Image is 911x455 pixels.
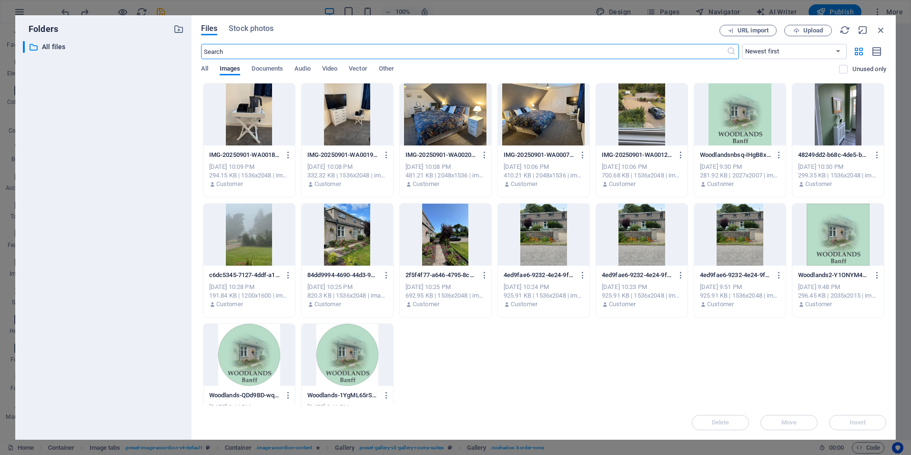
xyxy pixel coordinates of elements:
p: Customer [216,180,243,188]
p: Customer [413,300,439,309]
i: Minimize [858,25,868,35]
input: Search [201,44,727,59]
p: 4ed9fae6-9232-4e24-9f71-f90ad54c2f50-QdoOu02fthNUzKi_EpEZ1w.jpg [602,271,673,279]
p: Customer [314,300,341,309]
span: Video [322,63,337,76]
span: Images [220,63,241,76]
div: [DATE] 10:28 PM [209,283,289,291]
div: 191.84 KB | 1200x1600 | image/jpeg [209,291,289,300]
div: [DATE] 9:51 PM [700,283,780,291]
p: 48249dd2-b68c-4de5-ba50-294e3dbdcce1-Z4-SCad4C4b8-qiksJID5w.jpg [798,151,870,159]
p: 2f5f4f77-a646-4795-8cbc-f6fb6357921b-ngcUoRSrPyuodx-2Hk6Dkw.jpg [405,271,477,279]
div: [DATE] 9:41 PM [307,403,387,412]
p: Customer [707,180,734,188]
p: Customer [707,300,734,309]
div: [DATE] 9:30 PM [700,163,780,171]
span: URL import [738,28,769,33]
div: [DATE] 10:30 PM [798,163,878,171]
p: IMG-20250901-WA0012-YXB2bK7GZ4lKjPYgVQLInA.jpg [602,151,673,159]
span: Stock photos [229,23,273,34]
div: [DATE] 10:25 PM [405,283,486,291]
span: Upload [803,28,823,33]
div: [DATE] 10:09 PM [209,163,289,171]
p: Customer [511,300,537,309]
i: Close [876,25,886,35]
span: Vector [349,63,367,76]
p: 4ed9fae6-9232-4e24-9f71-f90ad54c2f50-tsNXkSkZjY5qRQYCBfMk7g.jpg [504,271,575,279]
div: [DATE] 9:48 PM [798,283,878,291]
div: 332.32 KB | 1536x2048 | image/jpeg [307,171,387,180]
p: 84dd9994-4690-44d3-94a7-7c6fef3dda5d-kq5JznIe98cQX1Fa0405_w.jpg [307,271,379,279]
div: [DATE] 10:25 PM [307,283,387,291]
div: 281.92 KB | 2027x2007 | image/jpeg [700,171,780,180]
p: IMG-20250901-WA0007-v3N6biGaiMj1c6mKW_Eong.jpg [504,151,575,159]
div: 820.3 KB | 1536x2048 | image/jpeg [307,291,387,300]
div: 925.91 KB | 1536x2048 | image/jpeg [700,291,780,300]
div: 299.35 KB | 1536x2048 | image/jpeg [798,171,878,180]
p: Woodlands-1YgML65rS75ElNex31g-Tw.JPG [307,391,379,400]
p: Customer [314,180,341,188]
p: IMG-20250901-WA0019-_PelNCkCwF5Kzn5tkW25rw.jpg [307,151,379,159]
p: Folders [23,23,58,35]
p: Customer [609,180,636,188]
p: All files [42,41,166,52]
div: 925.91 KB | 1536x2048 | image/jpeg [602,291,682,300]
p: Customer [413,180,439,188]
div: 296.45 KB | 2035x2015 | image/jpeg [798,291,878,300]
div: [DATE] 9:44 PM [209,403,289,412]
div: 925.91 KB | 1536x2048 | image/jpeg [504,291,584,300]
p: Customer [609,300,636,309]
span: Other [379,63,394,76]
div: [DATE] 10:08 PM [405,163,486,171]
p: Woodlands-QDd9BD-wqjEQyRR7fkrt9Q.JPG [209,391,281,400]
div: [DATE] 10:08 PM [307,163,387,171]
div: 410.21 KB | 2048x1536 | image/jpeg [504,171,584,180]
p: IMG-20250901-WA0020-yZ5V-6GdFzewx_ygWRH3zg.jpg [405,151,477,159]
div: ​ [23,41,25,53]
p: Displays only files that are not in use on the website. Files added during this session can still... [852,65,886,73]
div: [DATE] 10:06 PM [504,163,584,171]
p: Woodlands2-Y1ONYM4DE-xCihh9873HyA.jpg [798,271,870,279]
div: 700.68 KB | 1536x2048 | image/jpeg [602,171,682,180]
p: 4ed9fae6-9232-4e24-9f71-f90ad54c2f50-yUr_1qCIKbRGtulqr5_voA.jpg [700,271,771,279]
p: Customer [216,300,243,309]
p: Woodlandsnbsq-IHgB8x_AqA7OQNXXwf3SDA.jpg [700,151,771,159]
div: [DATE] 10:23 PM [602,283,682,291]
p: Customer [805,180,832,188]
button: URL import [719,25,777,36]
p: IMG-20250901-WA0018-NfOMCWc--66McpUxEwTTng.jpg [209,151,281,159]
div: [DATE] 10:06 PM [602,163,682,171]
button: Upload [784,25,832,36]
span: Documents [252,63,283,76]
div: [DATE] 10:24 PM [504,283,584,291]
div: 294.15 KB | 1536x2048 | image/jpeg [209,171,289,180]
p: Customer [511,180,537,188]
span: All [201,63,208,76]
p: Customer [805,300,832,309]
i: Reload [840,25,850,35]
div: 481.21 KB | 2048x1536 | image/jpeg [405,171,486,180]
span: Audio [294,63,310,76]
div: 692.95 KB | 1536x2048 | image/jpeg [405,291,486,300]
i: Create new folder [173,24,184,34]
p: c6dc5345-7127-4ddf-a1e2-6cf8050cefa3-s_UyQ5ue0dKLyaiZDqyWjg.jpg [209,271,281,279]
span: Files [201,23,218,34]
